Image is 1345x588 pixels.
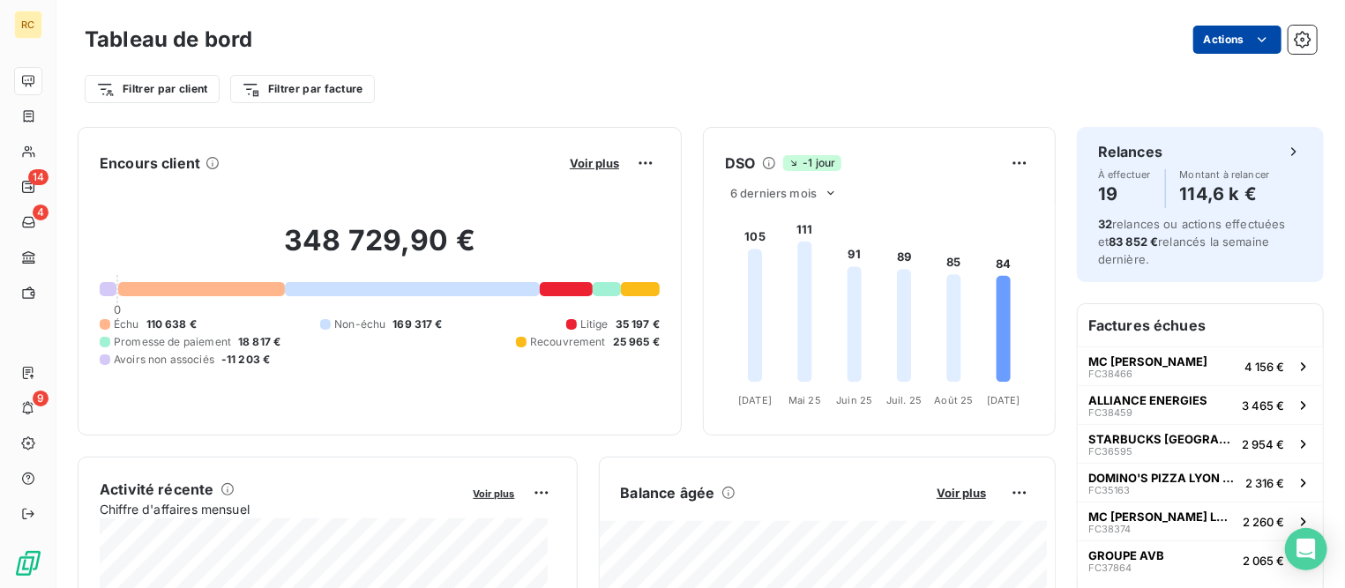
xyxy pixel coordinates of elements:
button: MC [PERSON_NAME]FC384664 156 € [1078,346,1323,385]
span: FC35163 [1088,485,1130,495]
span: 3 465 € [1242,398,1284,413]
span: FC38459 [1088,407,1132,418]
div: Open Intercom Messenger [1285,528,1327,570]
button: STARBUCKS [GEOGRAPHIC_DATA]FC365952 954 € [1078,424,1323,463]
span: Chiffre d'affaires mensuel [100,500,461,518]
span: STARBUCKS [GEOGRAPHIC_DATA] [1088,432,1235,446]
h6: Encours client [100,153,200,174]
span: -11 203 € [221,352,270,368]
h4: 114,6 k € [1180,180,1270,208]
h6: Relances [1098,141,1162,162]
span: GROUPE AVB [1088,548,1164,562]
h4: 19 [1098,180,1151,208]
span: 9 [33,391,49,406]
h6: Balance âgée [621,482,715,503]
h6: Activité récente [100,479,213,500]
button: Filtrer par client [85,75,220,103]
span: Recouvrement [530,334,606,350]
span: 35 197 € [616,316,660,332]
tspan: Juil. 25 [886,394,922,406]
span: DOMINO'S PIZZA LYON 8 MERMOZ [1088,471,1238,485]
span: 18 817 € [238,334,280,350]
button: DOMINO'S PIZZA LYON 8 MERMOZFC351632 316 € [1078,463,1323,502]
button: MC [PERSON_NAME] LA SALLE [GEOGRAPHIC_DATA] CDPF DUFC383742 260 € [1078,502,1323,540]
span: 2 954 € [1242,437,1284,451]
tspan: [DATE] [738,394,772,406]
span: ALLIANCE ENERGIES [1088,393,1207,407]
tspan: [DATE] [987,394,1020,406]
span: 110 638 € [146,316,197,332]
button: Voir plus [564,155,624,171]
button: Voir plus [931,485,991,501]
span: FC38374 [1088,524,1131,534]
span: 83 852 € [1109,234,1158,249]
span: Promesse de paiement [114,334,231,350]
span: 2 316 € [1245,476,1284,490]
button: GROUPE AVBFC378642 065 € [1078,540,1323,579]
button: ALLIANCE ENERGIESFC384593 465 € [1078,385,1323,424]
span: 2 065 € [1243,554,1284,568]
span: 4 156 € [1244,360,1284,374]
h6: Factures échues [1078,304,1323,346]
span: Voir plus [937,486,986,500]
span: 169 317 € [392,316,442,332]
span: 0 [114,302,121,316]
span: MC [PERSON_NAME] LA SALLE [GEOGRAPHIC_DATA] CDPF DU [1088,510,1236,524]
h2: 348 729,90 € [100,223,660,276]
span: -1 jour [783,155,841,171]
span: FC38466 [1088,368,1132,379]
img: Logo LeanPay [14,549,42,577]
span: FC37864 [1088,562,1132,573]
span: 4 [33,205,49,220]
span: 25 965 € [613,334,660,350]
span: Échu [114,316,139,332]
span: Montant à relancer [1180,169,1270,180]
h6: DSO [725,153,755,174]
tspan: Mai 25 [788,394,821,406]
tspan: Juin 25 [836,394,872,406]
span: 6 derniers mois [730,186,817,200]
span: MC [PERSON_NAME] [1088,354,1207,368]
button: Actions [1193,26,1281,54]
span: 14 [28,169,49,185]
div: RC [14,11,42,39]
span: FC36595 [1088,446,1132,457]
span: relances ou actions effectuées et relancés la semaine dernière. [1098,217,1286,266]
span: 32 [1098,217,1112,231]
button: Filtrer par facture [230,75,375,103]
span: Avoirs non associés [114,352,214,368]
span: À effectuer [1098,169,1151,180]
h3: Tableau de bord [85,24,252,56]
span: Voir plus [570,156,619,170]
span: 2 260 € [1243,515,1284,529]
tspan: Août 25 [934,394,973,406]
span: Litige [580,316,609,332]
span: Non-échu [334,316,385,332]
button: Voir plus [468,485,520,501]
span: Voir plus [474,488,515,500]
